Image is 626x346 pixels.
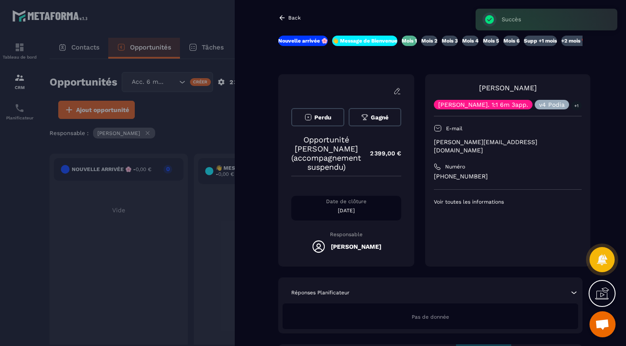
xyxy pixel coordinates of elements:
p: Date de clôture [291,198,401,205]
p: [DATE] [291,207,401,214]
span: Perdu [314,114,331,121]
p: [PHONE_NUMBER] [434,172,582,181]
p: +1 [571,101,582,110]
p: Opportunité [PERSON_NAME] (accompagnement suspendu) [291,135,361,171]
button: Gagné [349,108,402,126]
p: 2 399,00 € [361,145,401,162]
div: Ouvrir le chat [589,311,616,337]
h5: [PERSON_NAME] [331,243,381,250]
p: [PERSON_NAME][EMAIL_ADDRESS][DOMAIN_NAME] [434,138,582,155]
p: Responsable [291,231,401,237]
span: Pas de donnée [412,314,449,320]
p: [PERSON_NAME]. 1:1 6m 3app. [438,102,528,108]
button: Perdu [291,108,344,126]
p: Voir toutes les informations [434,198,582,205]
p: v4 Podia [539,102,565,108]
span: Gagné [371,114,389,121]
p: Numéro [445,163,465,170]
p: Réponses Planificateur [291,289,350,296]
a: [PERSON_NAME] [479,84,537,92]
p: E-mail [446,125,463,132]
